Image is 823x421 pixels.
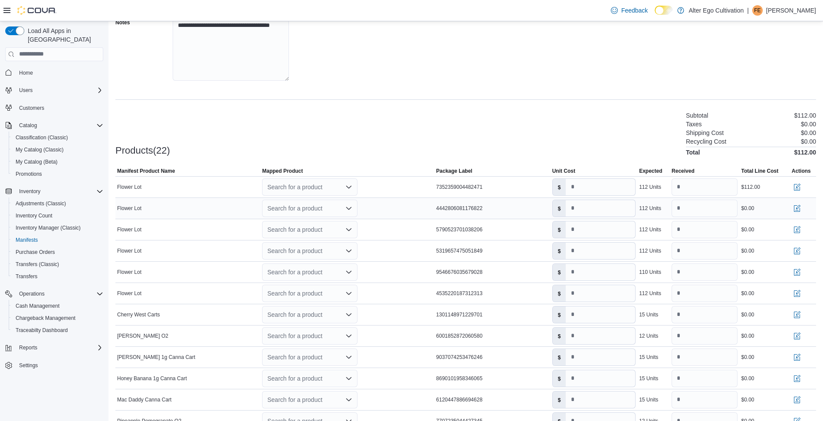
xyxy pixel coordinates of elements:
span: Unit Cost [552,168,575,174]
span: Honey Banana 1g Canna Cart [117,375,187,382]
img: Cova [17,6,56,15]
span: Classification (Classic) [12,132,103,143]
div: $0.00 [741,205,754,212]
div: 12 Units [639,332,658,339]
label: $ [553,349,566,365]
span: Reports [19,344,37,351]
span: 4442806081176822 [436,205,482,212]
button: Inventory [2,185,107,197]
p: Alter Ego Cultivation [689,5,744,16]
span: Settings [19,362,38,369]
label: $ [553,264,566,280]
h4: Total [686,149,700,156]
a: Cash Management [12,301,63,311]
span: Inventory [19,188,40,195]
span: Flower Lot [117,290,141,297]
span: Cash Management [16,303,59,309]
span: Catalog [19,122,37,129]
label: $ [553,285,566,302]
span: Flower Lot [117,247,141,254]
a: Inventory Manager (Classic) [12,223,84,233]
p: $0.00 [801,138,816,145]
div: $0.00 [741,311,754,318]
span: 4535220187312313 [436,290,482,297]
span: 5319657475051849 [436,247,482,254]
button: Open list of options [345,375,352,382]
div: 15 Units [639,396,658,403]
a: Classification (Classic) [12,132,72,143]
span: Mac Daddy Canna Cart [117,396,171,403]
span: Purchase Orders [16,249,55,256]
p: $0.00 [801,121,816,128]
span: Flower Lot [117,226,141,233]
label: $ [553,370,566,387]
span: My Catalog (Classic) [16,146,64,153]
span: Manifests [12,235,103,245]
div: 15 Units [639,354,658,361]
button: Open list of options [345,290,352,297]
a: My Catalog (Beta) [12,157,61,167]
a: Feedback [607,2,651,19]
span: Inventory Manager (Classic) [12,223,103,233]
button: Manifests [9,234,107,246]
span: Manifests [16,237,38,243]
span: Transfers [12,271,103,282]
span: Purchase Orders [12,247,103,257]
label: Notes [115,19,130,26]
a: Transfers (Classic) [12,259,62,270]
span: Customers [19,105,44,112]
span: Classification (Classic) [16,134,68,141]
span: Expected [639,168,662,174]
button: Reports [2,342,107,354]
span: 7352359004482471 [436,184,482,191]
div: $0.00 [741,396,754,403]
a: Customers [16,103,48,113]
button: Promotions [9,168,107,180]
button: Users [2,84,107,96]
span: 1301148971229701 [436,311,482,318]
span: Promotions [12,169,103,179]
span: Manifest Product Name [117,168,175,174]
button: Open list of options [345,269,352,276]
button: Settings [2,359,107,372]
span: Cherry West Carts [117,311,160,318]
span: Reports [16,342,103,353]
p: [PERSON_NAME] [766,5,816,16]
span: Operations [19,290,45,297]
span: Operations [16,289,103,299]
p: | [747,5,749,16]
span: Transfers (Classic) [12,259,103,270]
button: Customers [2,102,107,114]
span: Flower Lot [117,184,141,191]
div: $0.00 [741,269,754,276]
div: 112 Units [639,247,661,254]
span: Flower Lot [117,269,141,276]
span: 6001852872060580 [436,332,482,339]
span: FE [754,5,761,16]
a: Purchase Orders [12,247,59,257]
span: Chargeback Management [12,313,103,323]
a: Promotions [12,169,46,179]
span: 5790523701038206 [436,226,482,233]
span: [PERSON_NAME] 1g Canna Cart [117,354,195,361]
span: Load All Apps in [GEOGRAPHIC_DATA] [24,26,103,44]
span: Inventory Count [16,212,52,219]
span: Promotions [16,171,42,178]
span: Package Label [436,168,472,174]
a: Adjustments (Classic) [12,198,69,209]
span: Flower Lot [117,205,141,212]
span: Transfers [16,273,37,280]
span: Inventory Manager (Classic) [16,224,81,231]
button: Open list of options [345,396,352,403]
label: $ [553,179,566,195]
span: Total Line Cost [741,168,778,174]
a: Home [16,68,36,78]
span: My Catalog (Beta) [12,157,103,167]
span: Users [16,85,103,95]
button: My Catalog (Beta) [9,156,107,168]
button: Transfers [9,270,107,283]
div: 112 Units [639,184,661,191]
div: $0.00 [741,290,754,297]
button: Reports [16,342,41,353]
